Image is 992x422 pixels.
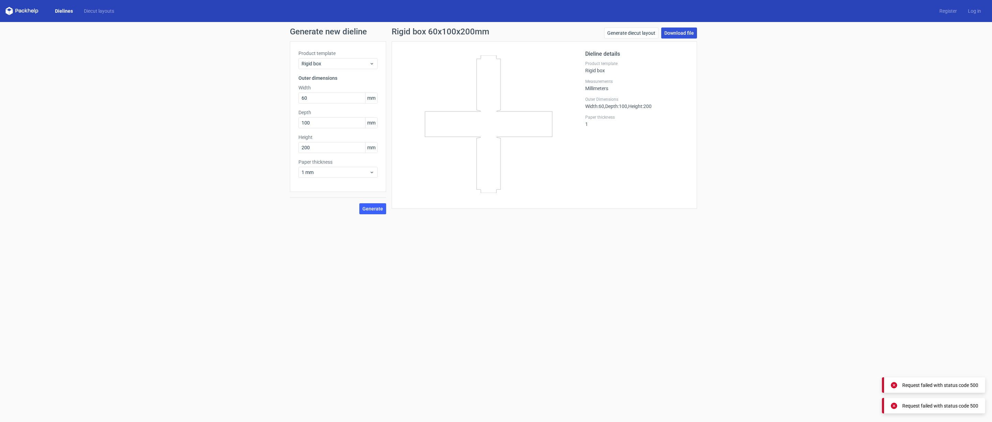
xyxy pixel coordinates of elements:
button: Generate [359,203,386,214]
span: Width : 60 [585,104,604,109]
div: 1 [585,115,688,127]
div: Rigid box [585,61,688,73]
label: Height [298,134,378,141]
label: Product template [298,50,378,57]
a: Download file [661,28,697,39]
a: Dielines [50,8,78,14]
label: Paper thickness [298,159,378,165]
span: Rigid box [302,60,369,67]
span: mm [365,93,377,103]
a: Diecut layouts [78,8,120,14]
h1: Rigid box 60x100x200mm [392,28,489,36]
label: Width [298,84,378,91]
span: Generate [362,206,383,211]
a: Log in [962,8,986,14]
label: Measurements [585,79,688,84]
a: Generate diecut layout [604,28,658,39]
span: 1 mm [302,169,369,176]
label: Paper thickness [585,115,688,120]
h1: Generate new dieline [290,28,702,36]
div: Request failed with status code 500 [902,382,978,389]
label: Depth [298,109,378,116]
span: , Depth : 100 [604,104,627,109]
label: Outer Dimensions [585,97,688,102]
h2: Dieline details [585,50,688,58]
h3: Outer dimensions [298,75,378,82]
a: Register [934,8,962,14]
span: mm [365,142,377,153]
div: Millimeters [585,79,688,91]
span: , Height : 200 [627,104,652,109]
label: Product template [585,61,688,66]
div: Request failed with status code 500 [902,402,978,409]
span: mm [365,118,377,128]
